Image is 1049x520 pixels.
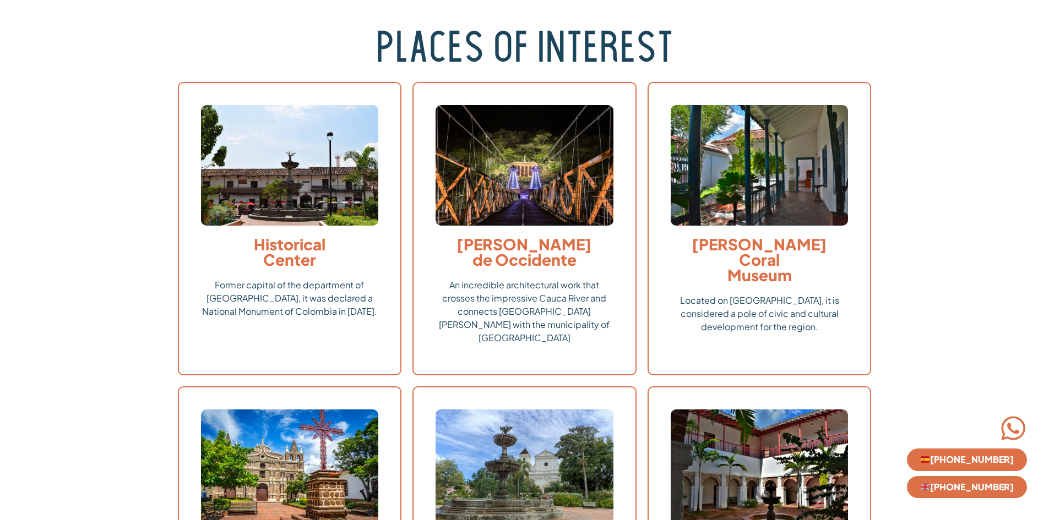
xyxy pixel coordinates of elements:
[907,476,1027,498] a: 🇬🇧[PHONE_NUMBER]
[907,448,1027,470] a: 🇪🇸[PHONE_NUMBER]
[920,455,1014,464] span: [PHONE_NUMBER]
[439,279,610,343] span: An incredible architectural work that crosses the impressive Cauca River and connects [GEOGRAPHIC...
[921,455,930,464] img: 🇪🇸
[921,483,930,491] img: 🇬🇧
[201,237,379,267] h3: Historical Center
[178,31,872,71] h3: Places of interest
[202,279,377,317] span: Former capital of the department of [GEOGRAPHIC_DATA], it was declared a National Monument of Col...
[671,237,849,283] h3: [PERSON_NAME] Coral Museum
[920,483,1014,491] span: [PHONE_NUMBER]
[680,294,839,332] span: Located on [GEOGRAPHIC_DATA], it is considered a pole of civic and cultural development for the r...
[436,237,613,267] h3: [PERSON_NAME] de Occidente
